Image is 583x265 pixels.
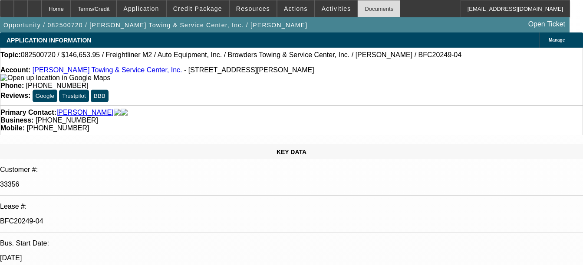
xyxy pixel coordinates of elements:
a: Open Ticket [525,17,569,32]
strong: Mobile: [0,124,25,132]
img: linkedin-icon.png [121,109,128,116]
button: Resources [230,0,277,17]
span: [PHONE_NUMBER] [26,124,89,132]
a: [PERSON_NAME] [56,109,114,116]
button: BBB [91,90,109,102]
button: Google [33,90,57,102]
span: Activities [322,5,351,12]
a: [PERSON_NAME] Towing & Service Center, Inc. [33,66,182,74]
strong: Reviews: [0,92,30,99]
strong: Topic: [0,51,21,59]
span: Application [123,5,159,12]
img: Open up location in Google Maps [0,74,110,82]
span: KEY DATA [277,149,306,155]
span: Resources [236,5,270,12]
strong: Business: [0,116,33,124]
span: Manage [549,38,565,42]
span: [PHONE_NUMBER] [36,116,98,124]
button: Actions [277,0,314,17]
span: Actions [284,5,308,12]
span: APPLICATION INFORMATION [7,37,91,44]
img: facebook-icon.png [114,109,121,116]
button: Credit Package [167,0,229,17]
span: Opportunity / 082500720 / [PERSON_NAME] Towing & Service Center, Inc. / [PERSON_NAME] [3,22,307,29]
button: Activities [315,0,358,17]
strong: Primary Contact: [0,109,56,116]
span: - [STREET_ADDRESS][PERSON_NAME] [184,66,314,74]
a: View Google Maps [0,74,110,81]
span: 082500720 / $146,653.95 / Freightliner M2 / Auto Equipment, Inc. / Browders Towing & Service Cent... [21,51,461,59]
strong: Account: [0,66,30,74]
strong: Phone: [0,82,24,89]
button: Trustpilot [59,90,89,102]
span: Credit Package [173,5,222,12]
button: Application [117,0,165,17]
span: [PHONE_NUMBER] [26,82,89,89]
